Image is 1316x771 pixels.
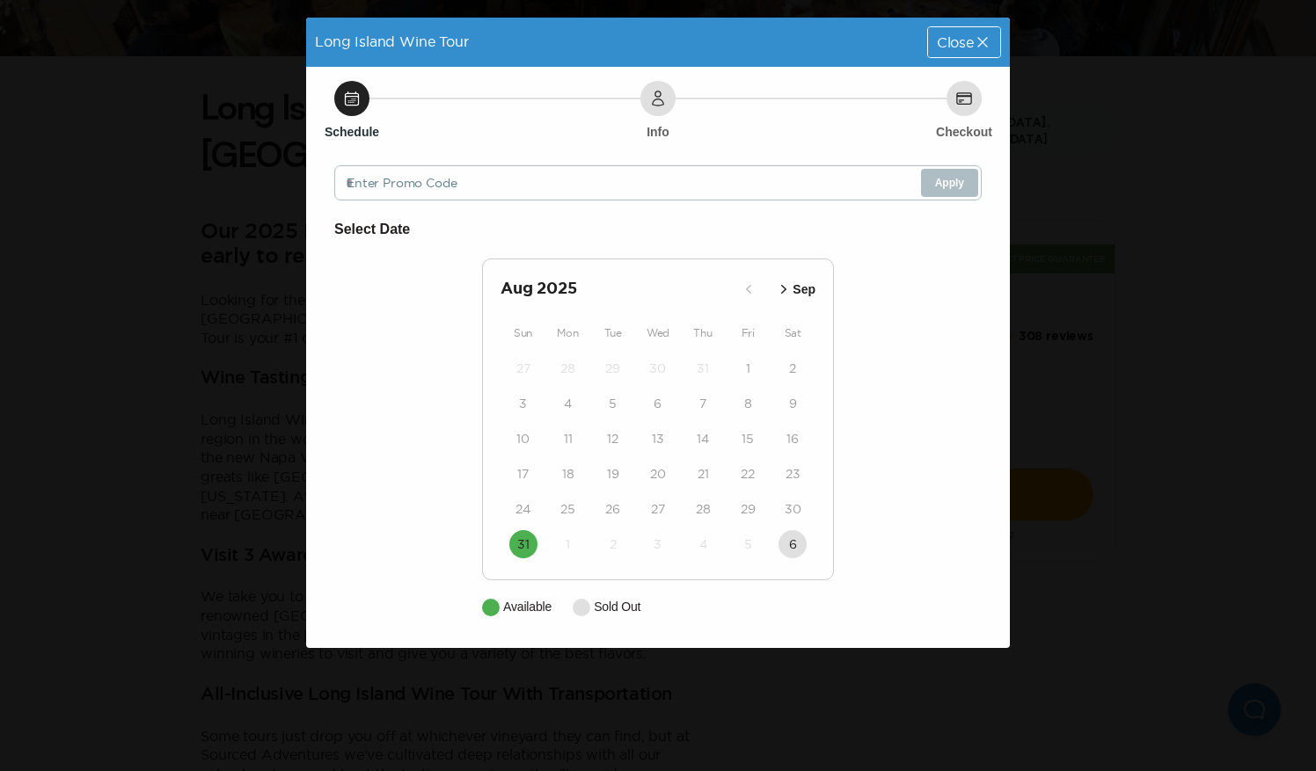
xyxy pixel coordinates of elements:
[689,460,717,488] button: 21
[590,323,635,344] div: Tue
[635,323,680,344] div: Wed
[734,460,762,488] button: 22
[793,280,815,299] p: Sep
[734,495,762,523] button: 29
[509,530,537,558] button: 31
[560,360,575,377] time: 28
[689,354,717,382] button: 31
[651,500,665,518] time: 27
[564,430,573,447] time: 11
[771,323,815,344] div: Sat
[746,360,750,377] time: 1
[554,425,582,453] button: 11
[599,460,627,488] button: 19
[742,430,754,447] time: 15
[779,530,807,558] button: 6
[779,495,807,523] button: 30
[509,354,537,382] button: 27
[517,535,530,553] time: 31
[554,460,582,488] button: 18
[649,360,666,377] time: 30
[501,277,735,302] h2: Aug 2025
[315,33,469,49] span: Long Island Wine Tour
[599,495,627,523] button: 26
[644,389,672,418] button: 6
[697,430,709,447] time: 14
[699,535,707,553] time: 4
[644,460,672,488] button: 20
[509,495,537,523] button: 24
[789,535,797,553] time: 6
[599,425,627,453] button: 12
[789,395,797,412] time: 9
[770,275,821,304] button: Sep
[554,495,582,523] button: 25
[644,425,672,453] button: 13
[515,500,530,518] time: 24
[599,530,627,558] button: 2
[689,425,717,453] button: 14
[689,389,717,418] button: 7
[654,395,662,412] time: 6
[698,465,709,483] time: 21
[509,460,537,488] button: 17
[503,598,552,616] p: Available
[937,35,974,49] span: Close
[779,389,807,418] button: 9
[689,530,717,558] button: 4
[516,430,530,447] time: 10
[501,323,545,344] div: Sun
[610,535,617,553] time: 2
[325,123,379,141] h6: Schedule
[650,465,666,483] time: 20
[509,389,537,418] button: 3
[509,425,537,453] button: 10
[744,395,752,412] time: 8
[644,530,672,558] button: 3
[334,218,982,241] h6: Select Date
[647,123,669,141] h6: Info
[554,389,582,418] button: 4
[786,465,801,483] time: 23
[697,360,709,377] time: 31
[681,323,726,344] div: Thu
[734,425,762,453] button: 15
[599,389,627,418] button: 5
[696,500,711,518] time: 28
[741,465,755,483] time: 22
[609,395,617,412] time: 5
[564,395,572,412] time: 4
[734,389,762,418] button: 8
[936,123,992,141] h6: Checkout
[644,354,672,382] button: 30
[779,354,807,382] button: 2
[789,360,796,377] time: 2
[644,495,672,523] button: 27
[699,395,706,412] time: 7
[517,465,529,483] time: 17
[734,530,762,558] button: 5
[594,598,640,616] p: Sold Out
[554,530,582,558] button: 1
[560,500,575,518] time: 25
[726,323,771,344] div: Fri
[599,354,627,382] button: 29
[562,465,574,483] time: 18
[566,535,570,553] time: 1
[605,360,620,377] time: 29
[779,425,807,453] button: 16
[785,500,801,518] time: 30
[654,535,662,553] time: 3
[734,354,762,382] button: 1
[554,354,582,382] button: 28
[741,500,756,518] time: 29
[779,460,807,488] button: 23
[652,430,664,447] time: 13
[689,495,717,523] button: 28
[607,430,618,447] time: 12
[516,360,530,377] time: 27
[605,500,620,518] time: 26
[744,535,752,553] time: 5
[519,395,527,412] time: 3
[607,465,619,483] time: 19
